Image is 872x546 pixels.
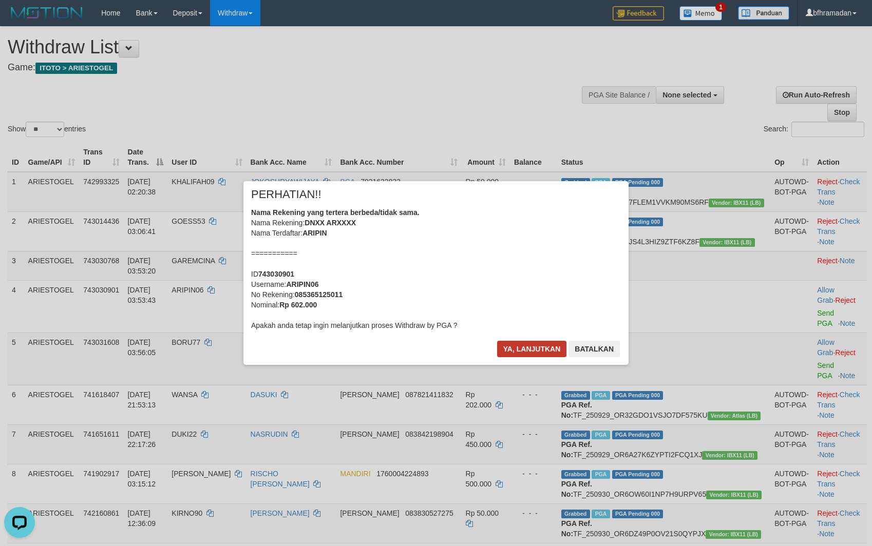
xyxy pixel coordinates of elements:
[305,219,356,227] b: DNXX ARXXXX
[568,341,620,357] button: Batalkan
[497,341,567,357] button: Ya, lanjutkan
[251,189,321,200] span: PERHATIAN!!
[302,229,327,237] b: ARIPIN
[279,301,317,309] b: Rp 602.000
[286,280,318,288] b: ARIPIN06
[258,270,294,278] b: 743030901
[4,4,35,35] button: Open LiveChat chat widget
[251,208,420,217] b: Nama Rekening yang tertera berbeda/tidak sama.
[251,207,621,330] div: Nama Rekening: Nama Terdaftar: =========== ID Username: No Rekening: Nominal: Apakah anda tetap i...
[295,290,343,299] b: 085365125011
